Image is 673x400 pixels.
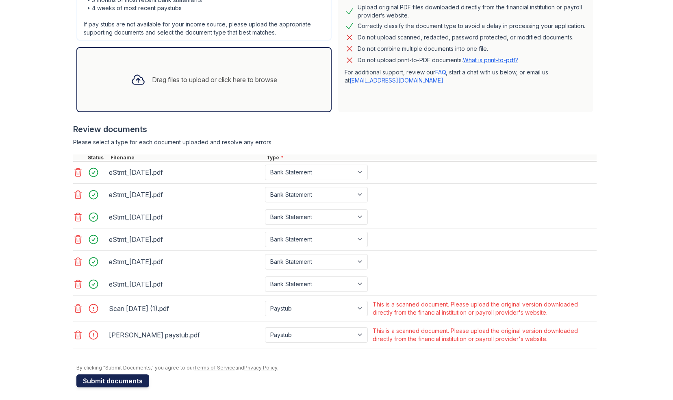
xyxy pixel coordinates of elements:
[435,69,446,76] a: FAQ
[350,77,443,84] a: [EMAIL_ADDRESS][DOMAIN_NAME]
[373,327,595,343] div: This is a scanned document. Please upload the original version downloaded directly from the finan...
[358,3,587,20] div: Upload original PDF files downloaded directly from the financial institution or payroll provider’...
[109,302,262,315] div: Scan [DATE] (1).pdf
[358,56,518,64] p: Do not upload print-to-PDF documents.
[244,365,278,371] a: Privacy Policy.
[109,154,265,161] div: Filename
[152,75,277,85] div: Drag files to upload or click here to browse
[109,166,262,179] div: eStmt_[DATE].pdf
[345,68,587,85] p: For additional support, review our , start a chat with us below, or email us at
[358,21,585,31] div: Correctly classify the document type to avoid a delay in processing your application.
[109,211,262,224] div: eStmt_[DATE].pdf
[109,188,262,201] div: eStmt_[DATE].pdf
[109,328,262,341] div: [PERSON_NAME] paystub.pdf
[86,154,109,161] div: Status
[358,33,573,42] div: Do not upload scanned, redacted, password protected, or modified documents.
[76,374,149,387] button: Submit documents
[358,44,488,54] div: Do not combine multiple documents into one file.
[373,300,595,317] div: This is a scanned document. Please upload the original version downloaded directly from the finan...
[194,365,235,371] a: Terms of Service
[265,154,597,161] div: Type
[109,278,262,291] div: eStmt_[DATE].pdf
[73,138,597,146] div: Please select a type for each document uploaded and resolve any errors.
[463,57,518,63] a: What is print-to-pdf?
[109,233,262,246] div: eStmt_[DATE].pdf
[109,255,262,268] div: eStmt_[DATE].pdf
[73,124,597,135] div: Review documents
[76,365,597,371] div: By clicking "Submit Documents," you agree to our and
